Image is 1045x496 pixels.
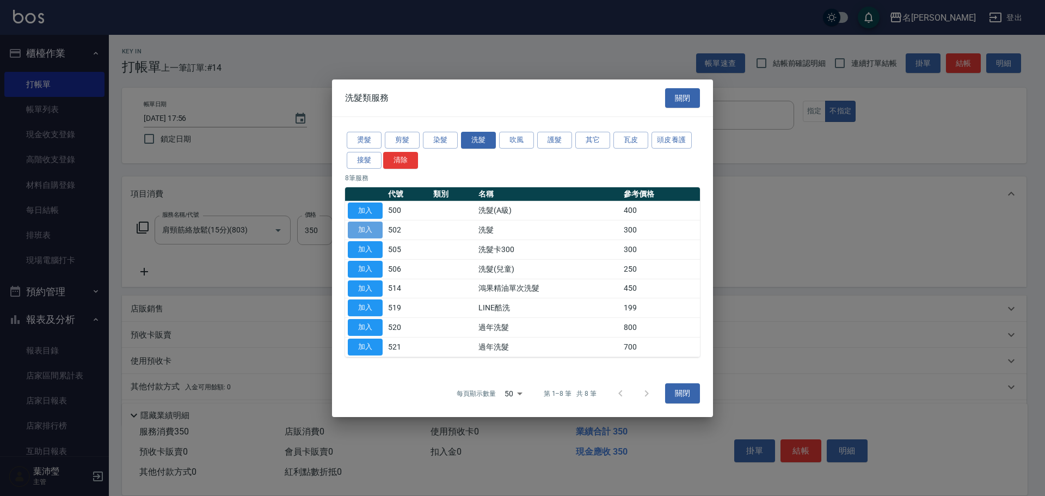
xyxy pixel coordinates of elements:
[476,279,621,298] td: 鴻果精油單次洗髮
[621,298,700,318] td: 199
[385,201,431,221] td: 500
[385,317,431,337] td: 520
[348,339,383,356] button: 加入
[621,221,700,240] td: 300
[613,132,648,149] button: 瓦皮
[544,389,597,399] p: 第 1–8 筆 共 8 筆
[621,317,700,337] td: 800
[423,132,458,149] button: 染髮
[476,240,621,259] td: 洗髮卡300
[347,132,382,149] button: 燙髮
[347,152,382,169] button: 接髮
[348,202,383,219] button: 加入
[476,317,621,337] td: 過年洗髮
[385,240,431,259] td: 505
[348,222,383,238] button: 加入
[621,259,700,279] td: 250
[651,132,692,149] button: 頭皮養護
[348,261,383,278] button: 加入
[476,221,621,240] td: 洗髮
[537,132,572,149] button: 護髮
[500,378,526,408] div: 50
[621,240,700,259] td: 300
[431,187,476,201] th: 類別
[383,152,418,169] button: 清除
[476,298,621,318] td: LINE酷洗
[348,319,383,336] button: 加入
[621,337,700,357] td: 700
[476,201,621,221] td: 洗髮(A級)
[345,173,700,182] p: 8 筆服務
[385,259,431,279] td: 506
[385,187,431,201] th: 代號
[385,279,431,298] td: 514
[621,187,700,201] th: 參考價格
[345,93,389,103] span: 洗髮類服務
[385,337,431,357] td: 521
[621,201,700,221] td: 400
[461,132,496,149] button: 洗髮
[476,187,621,201] th: 名稱
[457,389,496,399] p: 每頁顯示數量
[385,298,431,318] td: 519
[348,241,383,258] button: 加入
[575,132,610,149] button: 其它
[476,259,621,279] td: 洗髮(兒童)
[348,280,383,297] button: 加入
[476,337,621,357] td: 過年洗髮
[665,383,700,403] button: 關閉
[385,132,420,149] button: 剪髮
[499,132,534,149] button: 吹風
[348,299,383,316] button: 加入
[665,88,700,108] button: 關閉
[385,221,431,240] td: 502
[621,279,700,298] td: 450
